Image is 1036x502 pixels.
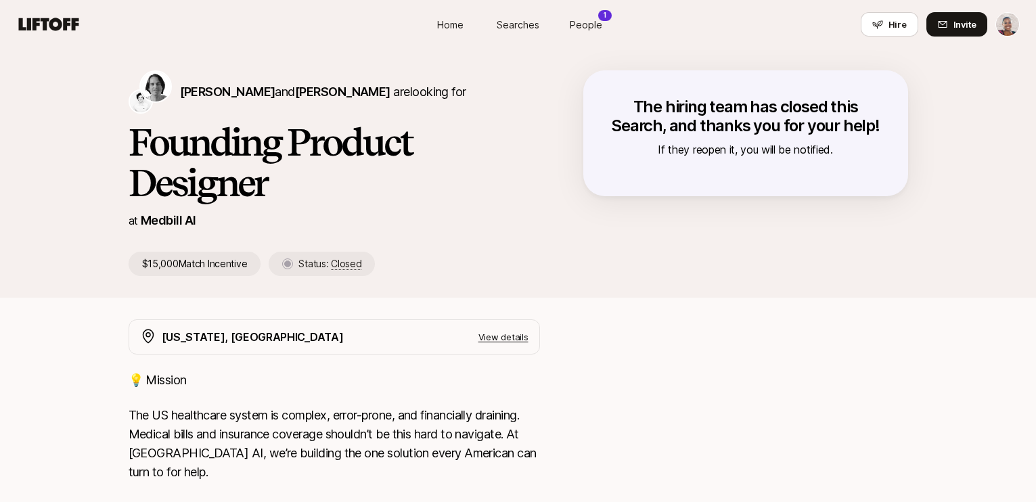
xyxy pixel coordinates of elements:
img: Phil Pane [130,91,152,112]
span: Home [437,18,464,32]
a: Medbill AI [141,213,196,227]
p: If they reopen it, you will be notified. [610,141,881,158]
p: 💡 Mission [129,371,540,390]
span: People [570,18,602,32]
p: at [129,212,138,229]
h1: Founding Product Designer [129,122,540,203]
img: Julien Nakache [141,72,171,101]
button: Invite [926,12,987,37]
a: Home [417,12,485,37]
span: Searches [497,18,539,32]
p: View details [478,330,528,344]
button: Hire [861,12,918,37]
p: are looking for [180,83,466,101]
img: Janelle Bradley [996,13,1019,36]
button: Janelle Bradley [995,12,1020,37]
span: Closed [331,258,361,270]
p: 1 [604,10,606,20]
p: $15,000 Match Incentive [129,252,261,276]
a: People1 [552,12,620,37]
a: Searches [485,12,552,37]
span: [PERSON_NAME] [295,85,390,99]
p: Status: [298,256,361,272]
span: Invite [953,18,976,31]
p: The hiring team has closed this Search, and thanks you for your help! [610,97,881,135]
span: [PERSON_NAME] [180,85,275,99]
span: and [275,85,390,99]
span: Hire [888,18,907,31]
p: [US_STATE], [GEOGRAPHIC_DATA] [162,328,344,346]
p: The US healthcare system is complex, error-prone, and financially draining. Medical bills and ins... [129,406,540,482]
